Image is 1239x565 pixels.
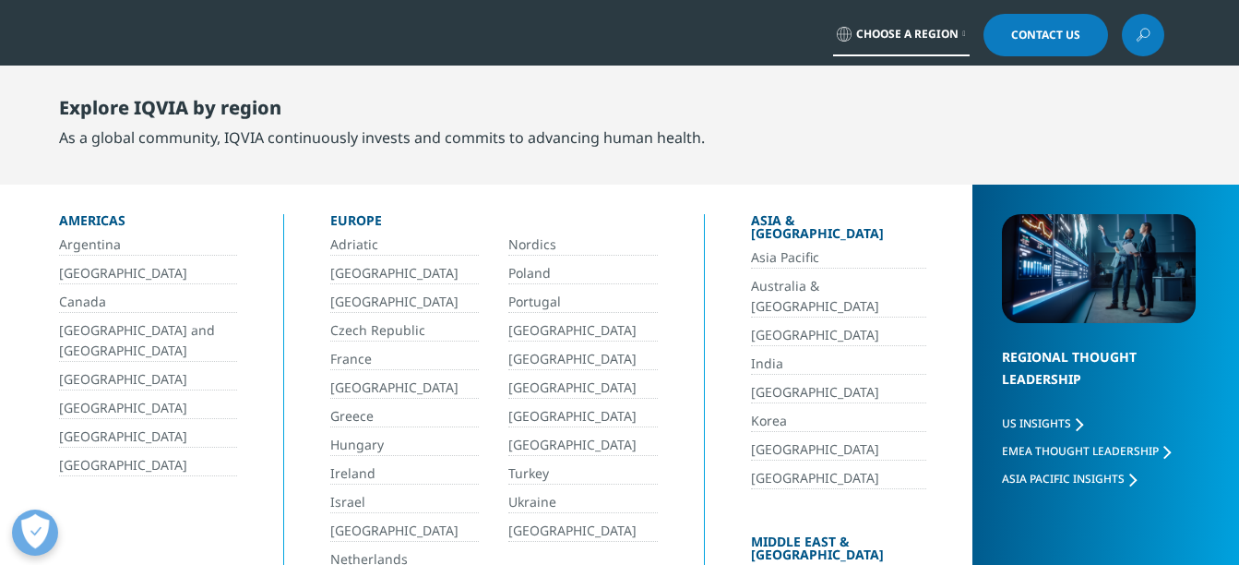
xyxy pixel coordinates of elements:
div: Asia & [GEOGRAPHIC_DATA] [751,214,926,247]
a: Korea [751,411,926,432]
span: EMEA Thought Leadership [1002,443,1159,459]
a: Australia & [GEOGRAPHIC_DATA] [751,276,926,318]
span: US Insights [1002,415,1071,431]
div: Europe [330,214,658,234]
a: [GEOGRAPHIC_DATA] [330,292,479,313]
a: Asia Pacific [751,247,926,269]
a: Czech Republic [330,320,479,342]
a: Argentina [59,234,237,256]
a: US Insights [1002,415,1083,431]
a: [GEOGRAPHIC_DATA] [751,468,926,489]
a: Canada [59,292,237,313]
a: [GEOGRAPHIC_DATA] [508,406,657,427]
a: [GEOGRAPHIC_DATA] [508,435,657,456]
a: [GEOGRAPHIC_DATA] [59,427,237,448]
a: [GEOGRAPHIC_DATA] [330,521,479,542]
a: Nordics [508,234,657,256]
a: Adriatic [330,234,479,256]
a: [GEOGRAPHIC_DATA] [59,263,237,284]
a: Hungary [330,435,479,456]
a: Poland [508,263,657,284]
a: [GEOGRAPHIC_DATA] [508,320,657,342]
a: France [330,349,479,370]
a: [GEOGRAPHIC_DATA] [59,398,237,419]
a: [GEOGRAPHIC_DATA] [751,325,926,346]
a: [GEOGRAPHIC_DATA] and [GEOGRAPHIC_DATA] [59,320,237,362]
a: Asia Pacific Insights [1002,471,1137,487]
a: [GEOGRAPHIC_DATA] [330,378,479,399]
a: [GEOGRAPHIC_DATA] [508,378,657,399]
a: Greece [330,406,479,427]
a: Turkey [508,463,657,485]
div: As a global community, IQVIA continuously invests and commits to advancing human health. [59,126,705,149]
div: Americas [59,214,237,234]
a: [GEOGRAPHIC_DATA] [59,455,237,476]
a: Portugal [508,292,657,313]
a: Ukraine [508,492,657,513]
a: [GEOGRAPHIC_DATA] [751,382,926,403]
a: India [751,354,926,375]
a: [GEOGRAPHIC_DATA] [508,521,657,542]
a: EMEA Thought Leadership [1002,443,1171,459]
nav: Primary [231,65,1164,151]
a: [GEOGRAPHIC_DATA] [330,263,479,284]
div: Regional Thought Leadership [1002,346,1196,414]
a: [GEOGRAPHIC_DATA] [59,369,237,391]
div: Explore IQVIA by region [59,97,705,126]
img: 2093_analyzing-data-using-big-screen-display-and-laptop.png [1002,214,1196,323]
a: Contact Us [983,14,1108,56]
a: [GEOGRAPHIC_DATA] [751,439,926,461]
span: Contact Us [1011,30,1080,41]
a: Ireland [330,463,479,485]
a: [GEOGRAPHIC_DATA] [508,349,657,370]
span: Choose a Region [856,27,959,42]
span: Asia Pacific Insights [1002,471,1125,487]
button: Abrir preferencias [12,510,58,556]
a: Israel [330,492,479,513]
